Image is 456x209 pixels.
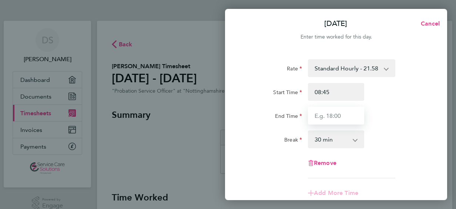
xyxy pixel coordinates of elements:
[314,159,336,166] span: Remove
[284,136,302,145] label: Break
[419,20,440,27] span: Cancel
[287,65,302,74] label: Rate
[324,19,347,29] p: [DATE]
[273,89,302,98] label: Start Time
[308,83,364,101] input: E.g. 08:00
[308,160,336,166] button: Remove
[225,33,447,42] div: Enter time worked for this day.
[275,113,302,122] label: End Time
[308,107,364,125] input: E.g. 18:00
[409,16,447,31] button: Cancel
